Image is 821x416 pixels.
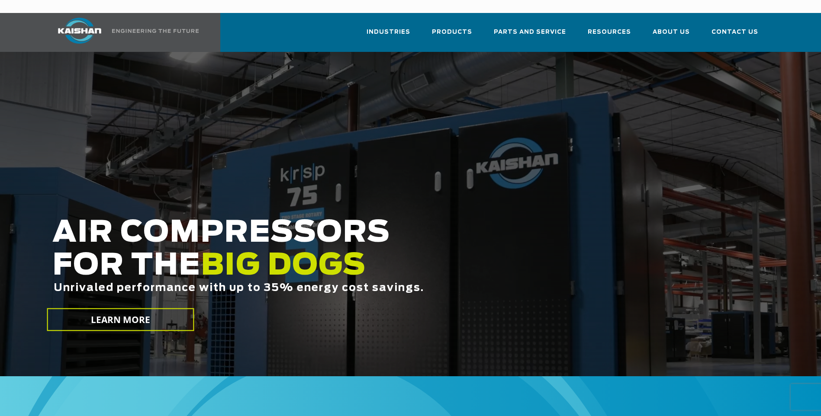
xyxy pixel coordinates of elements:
[494,27,566,37] span: Parts and Service
[712,27,758,37] span: Contact Us
[54,283,424,293] span: Unrivaled performance with up to 35% energy cost savings.
[712,21,758,50] a: Contact Us
[367,21,410,50] a: Industries
[90,314,150,326] span: LEARN MORE
[112,29,199,33] img: Engineering the future
[432,21,472,50] a: Products
[367,27,410,37] span: Industries
[588,27,631,37] span: Resources
[432,27,472,37] span: Products
[494,21,566,50] a: Parts and Service
[588,21,631,50] a: Resources
[47,13,200,52] a: Kaishan USA
[47,18,112,44] img: kaishan logo
[201,251,366,281] span: BIG DOGS
[47,308,194,331] a: LEARN MORE
[52,217,648,321] h2: AIR COMPRESSORS FOR THE
[653,21,690,50] a: About Us
[653,27,690,37] span: About Us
